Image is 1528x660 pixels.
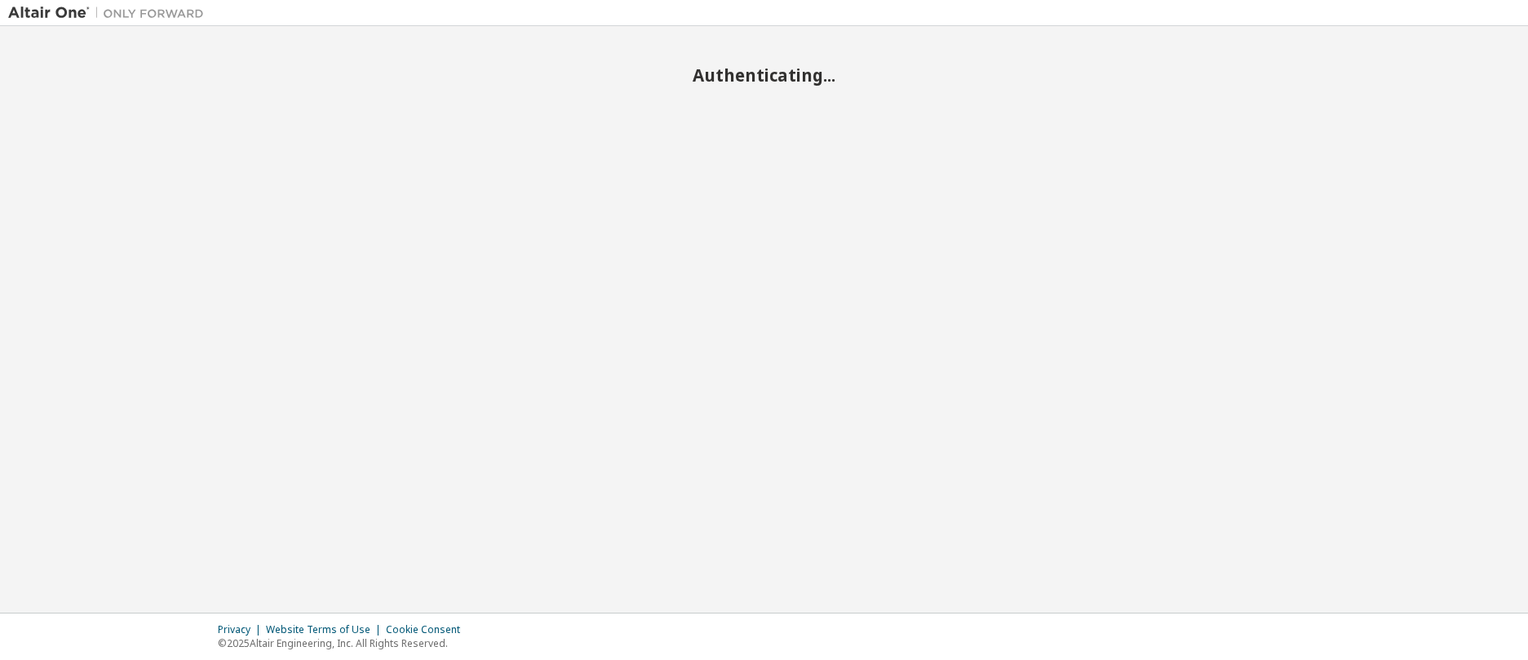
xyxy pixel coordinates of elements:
[218,623,266,636] div: Privacy
[218,636,470,650] p: © 2025 Altair Engineering, Inc. All Rights Reserved.
[8,64,1520,86] h2: Authenticating...
[386,623,470,636] div: Cookie Consent
[8,5,212,21] img: Altair One
[266,623,386,636] div: Website Terms of Use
